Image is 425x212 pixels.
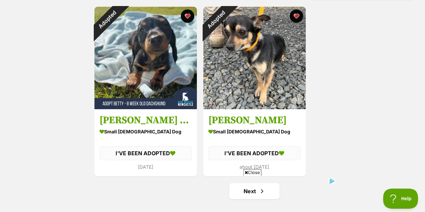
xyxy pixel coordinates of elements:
[289,9,303,23] button: favourite
[90,178,335,209] iframe: Advertisement
[99,146,192,160] div: I'VE BEEN ADOPTED
[203,109,306,176] a: [PERSON_NAME] small [DEMOGRAPHIC_DATA] Dog I'VE BEEN ADOPTED about [DATE] favourite
[208,146,301,160] div: I'VE BEEN ADOPTED
[203,103,306,110] a: Adopted
[208,127,301,136] div: small [DEMOGRAPHIC_DATA] Dog
[383,188,418,209] iframe: Help Scout Beacon - Open
[181,9,194,23] button: favourite
[94,109,197,176] a: [PERSON_NAME] - 8 Week Old Dachshund small [DEMOGRAPHIC_DATA] Dog I'VE BEEN ADOPTED [DATE] favourite
[99,162,192,171] div: [DATE]
[203,7,306,109] img: Lenny
[208,114,301,127] h3: [PERSON_NAME]
[99,127,192,136] div: small [DEMOGRAPHIC_DATA] Dog
[94,7,197,109] img: Betty - 8 Week Old Dachshund
[208,162,301,171] div: about [DATE]
[99,114,192,127] h3: [PERSON_NAME] - 8 Week Old Dachshund
[243,169,261,176] span: Close
[94,103,197,110] a: Adopted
